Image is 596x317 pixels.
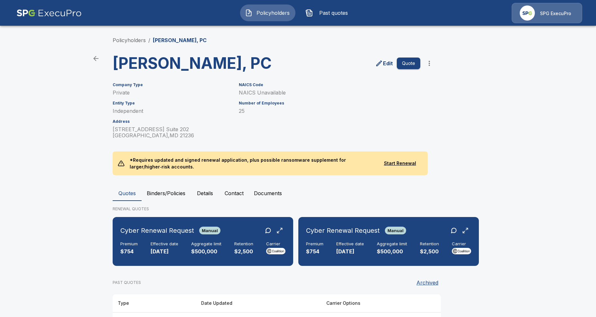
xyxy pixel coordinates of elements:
[377,158,423,169] button: Start Renewal
[113,83,231,87] h6: Company Type
[305,9,313,17] img: Past quotes Icon
[397,58,420,69] button: Quote
[249,186,287,201] button: Documents
[316,9,351,17] span: Past quotes
[113,280,141,285] p: PAST QUOTES
[245,9,253,17] img: Policyholders Icon
[120,225,194,236] h6: Cyber Renewal Request
[113,119,231,124] h6: Address
[191,241,221,247] h6: Aggregate limit
[420,241,439,247] h6: Retention
[540,10,571,17] p: SPG ExecuPro
[113,90,231,96] p: Private
[219,186,249,201] button: Contact
[414,276,441,289] button: Archived
[191,248,221,255] p: $500,000
[151,241,178,247] h6: Effective date
[306,248,323,255] p: $754
[520,5,535,21] img: Agency Icon
[142,186,191,201] button: Binders/Policies
[113,186,142,201] button: Quotes
[377,241,407,247] h6: Aggregate limit
[16,3,82,23] img: AA Logo
[239,101,420,105] h6: Number of Employees
[120,248,138,255] p: $754
[113,206,483,212] p: RENEWAL QUOTES
[148,36,150,44] li: /
[301,5,356,21] button: Past quotes IconPast quotes
[125,151,377,175] p: *Requires updated and signed renewal application, plus possible ransomware supplement for larger/...
[452,248,471,254] img: Carrier
[420,248,439,255] p: $2,500
[199,228,220,233] span: Manual
[113,294,196,312] th: Type
[113,36,207,44] nav: breadcrumb
[336,248,364,255] p: [DATE]
[423,57,436,70] button: more
[255,9,291,17] span: Policyholders
[113,37,146,43] a: Policyholders
[374,58,394,68] a: edit
[239,83,420,87] h6: NAICS Code
[151,248,178,255] p: [DATE]
[512,3,582,23] a: Agency IconSPG ExecuPro
[336,241,364,247] h6: Effective date
[385,228,406,233] span: Manual
[306,225,380,236] h6: Cyber Renewal Request
[191,186,219,201] button: Details
[383,59,393,67] p: Edit
[89,52,102,65] a: back
[153,36,207,44] p: [PERSON_NAME], PC
[113,54,272,72] h3: [PERSON_NAME], PC
[113,126,231,139] p: [STREET_ADDRESS] Suite 202 [GEOGRAPHIC_DATA] , MD 21236
[240,5,295,21] button: Policyholders IconPolicyholders
[306,241,323,247] h6: Premium
[196,294,321,312] th: Date Updated
[113,186,483,201] div: policyholder tabs
[120,241,138,247] h6: Premium
[239,108,420,114] p: 25
[234,248,253,255] p: $2,500
[113,101,231,105] h6: Entity Type
[321,294,419,312] th: Carrier Options
[266,248,285,254] img: Carrier
[239,90,420,96] p: NAICS Unavailable
[266,241,285,247] h6: Carrier
[234,241,253,247] h6: Retention
[377,248,407,255] p: $500,000
[452,241,471,247] h6: Carrier
[113,108,231,114] p: Independent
